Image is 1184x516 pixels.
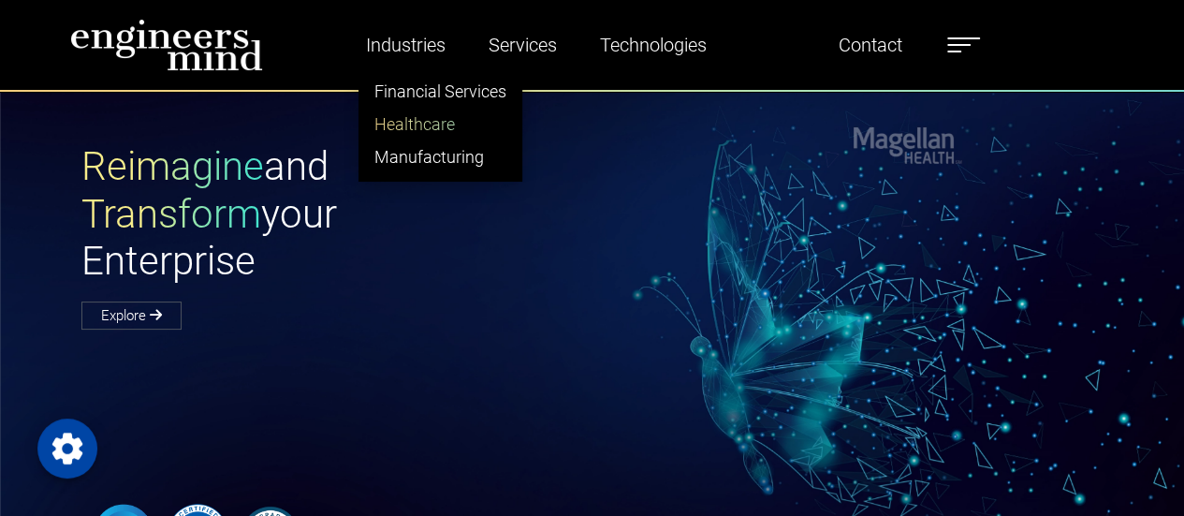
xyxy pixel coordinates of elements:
a: Technologies [592,23,714,66]
a: Services [481,23,564,66]
span: Reimagine [81,143,264,189]
a: Healthcare [359,108,521,140]
span: Transform [81,191,261,237]
a: Industries [358,23,453,66]
a: Financial Services [359,75,521,108]
img: logo [70,19,263,71]
a: Contact [831,23,910,66]
h1: and your Enterprise [81,143,592,285]
a: Explore [81,302,182,330]
a: Manufacturing [359,140,521,173]
ul: Industries [358,66,522,182]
